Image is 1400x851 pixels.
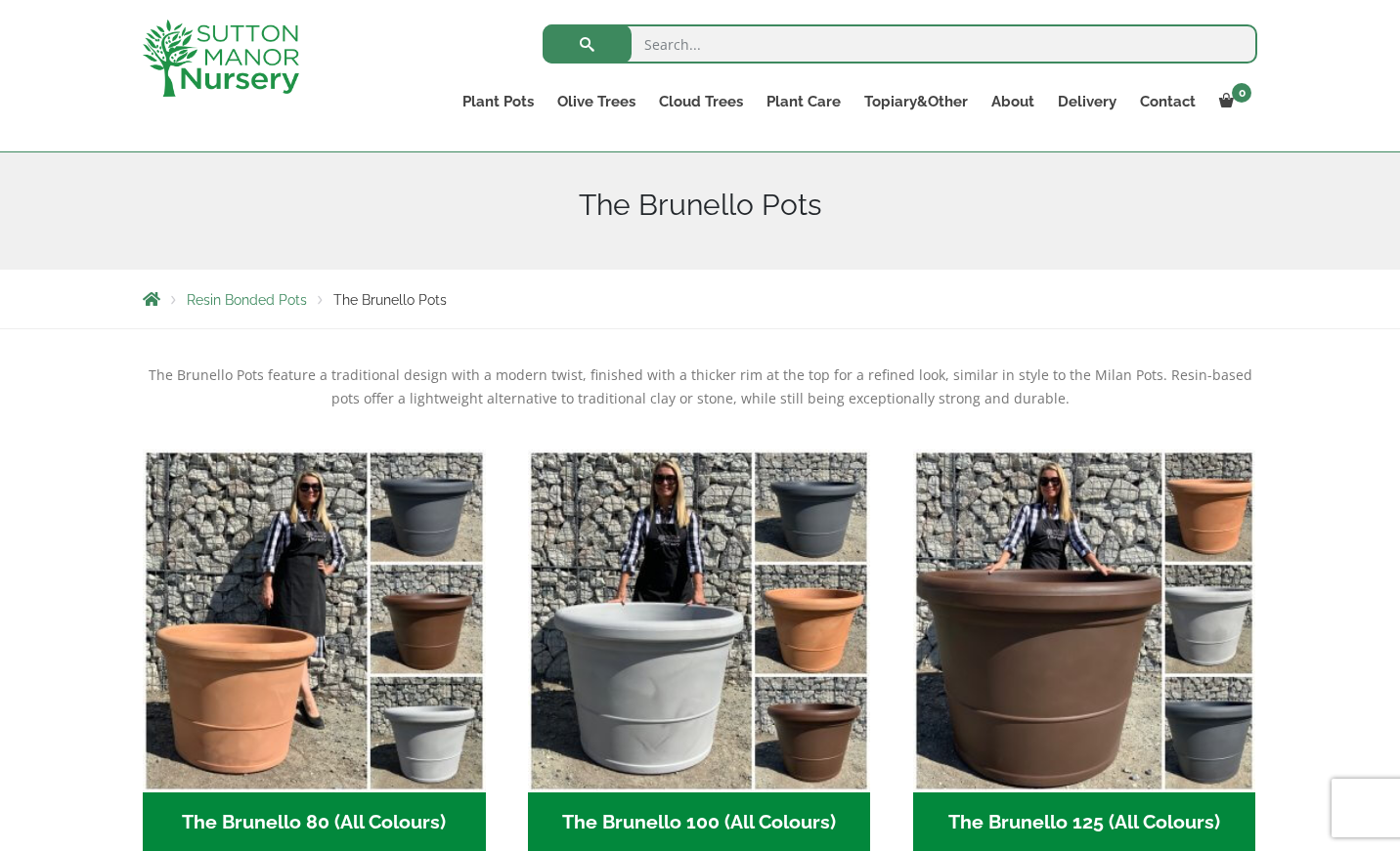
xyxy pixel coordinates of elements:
[546,88,647,115] a: Olive Trees
[451,88,546,115] a: Plant Pots
[647,88,755,115] a: Cloud Trees
[1207,88,1257,115] a: 0
[143,363,1257,410] p: The Brunello Pots feature a traditional design with a modern twist, finished with a thicker rim a...
[543,24,1257,64] input: Search...
[980,88,1046,115] a: About
[913,449,1256,792] img: The Brunello 125 (All Colours)
[187,292,307,308] a: Resin Bonded Pots
[755,88,853,115] a: Plant Care
[1128,88,1207,115] a: Contact
[143,20,299,97] img: logo
[1232,83,1251,103] span: 0
[1046,88,1128,115] a: Delivery
[333,292,447,308] span: The Brunello Pots
[143,449,486,792] img: The Brunello 80 (All Colours)
[528,449,871,792] img: The Brunello 100 (All Colours)
[143,291,1257,307] nav: Breadcrumbs
[143,188,1257,223] h1: The Brunello Pots
[853,88,980,115] a: Topiary&Other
